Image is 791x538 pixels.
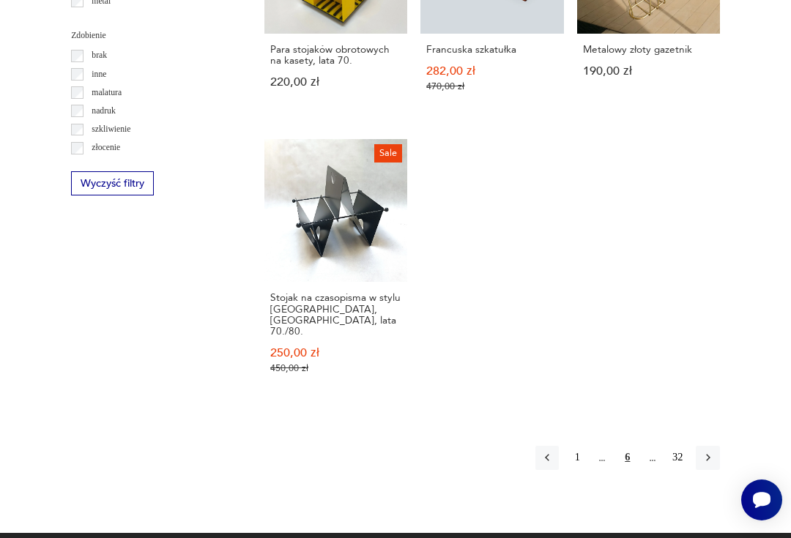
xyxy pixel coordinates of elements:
[92,12,114,27] p: plastik
[426,66,557,77] p: 282,00 zł
[583,44,714,55] h3: Metalowy złoty gazetnik
[741,479,782,520] iframe: Smartsupp widget button
[71,29,233,43] p: Zdobienie
[426,44,557,55] h3: Francuska szkatułka
[270,44,401,67] h3: Para stojaków obrotowych na kasety, lata 70.
[264,139,407,400] a: SaleStojak na czasopisma w stylu Memphis, Włochy, lata 70./80.Stojak na czasopisma w stylu [GEOGR...
[270,77,401,88] p: 220,00 zł
[92,86,122,100] p: malatura
[92,104,115,119] p: nadruk
[426,81,557,92] p: 470,00 zł
[616,446,639,469] button: 6
[92,48,107,63] p: brak
[565,446,589,469] button: 1
[92,122,130,137] p: szkliwienie
[92,67,106,82] p: inne
[270,292,401,337] h3: Stojak na czasopisma w stylu [GEOGRAPHIC_DATA], [GEOGRAPHIC_DATA], lata 70./80.
[583,66,714,77] p: 190,00 zł
[666,446,689,469] button: 32
[92,141,120,155] p: złocenie
[270,363,401,374] p: 450,00 zł
[270,348,401,359] p: 250,00 zł
[71,171,153,195] button: Wyczyść filtry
